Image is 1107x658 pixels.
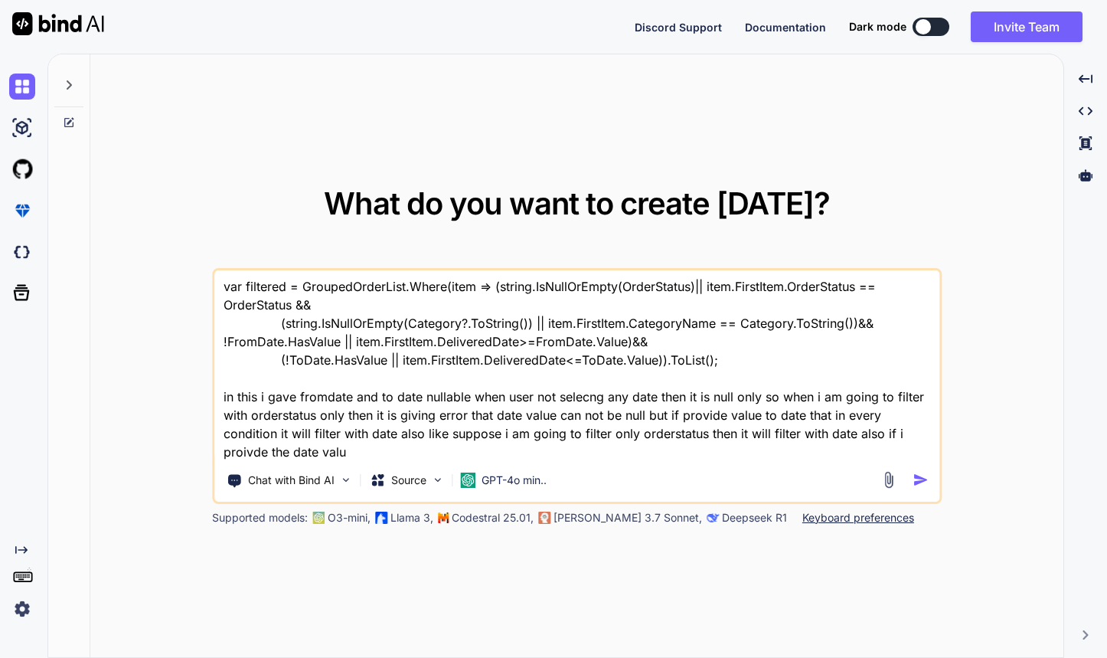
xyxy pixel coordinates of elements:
[460,473,475,488] img: GPT-4o mini
[971,11,1083,42] button: Invite Team
[707,512,719,524] img: claude
[9,74,35,100] img: chat
[214,270,939,460] textarea: var filtered = GroupedOrderList.Where(item => (string.IsNullOrEmpty(OrderStatus)|| item.FirstItem...
[212,510,308,525] p: Supported models:
[635,21,722,34] span: Discord Support
[9,239,35,265] img: darkCloudIdeIcon
[12,12,104,35] img: Bind AI
[339,473,352,486] img: Pick Tools
[390,510,433,525] p: Llama 3,
[312,512,325,524] img: GPT-4
[438,512,449,523] img: Mistral-AI
[375,512,387,524] img: Llama2
[431,473,444,486] img: Pick Models
[538,512,550,524] img: claude
[452,510,534,525] p: Codestral 25.01,
[324,185,830,222] span: What do you want to create [DATE]?
[328,510,371,525] p: O3-mini,
[482,473,547,488] p: GPT-4o min..
[553,510,702,525] p: [PERSON_NAME] 3.7 Sonnet,
[635,19,722,35] button: Discord Support
[849,19,906,34] span: Dark mode
[880,471,897,489] img: attachment
[9,596,35,622] img: settings
[722,510,787,525] p: Deepseek R1
[9,198,35,224] img: premium
[9,156,35,182] img: githubLight
[913,472,929,488] img: icon
[745,19,826,35] button: Documentation
[802,510,914,525] p: Keyboard preferences
[9,115,35,141] img: ai-studio
[391,473,426,488] p: Source
[248,473,335,488] p: Chat with Bind AI
[745,21,826,34] span: Documentation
